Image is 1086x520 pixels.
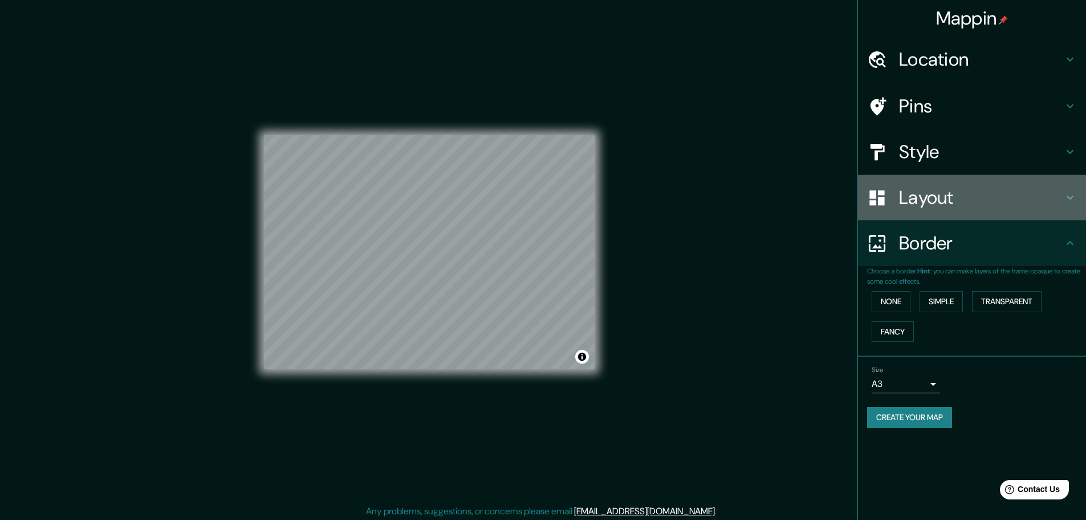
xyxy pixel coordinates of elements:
[985,475,1073,507] iframe: Help widget launcher
[999,15,1008,25] img: pin-icon.png
[920,291,963,312] button: Simple
[867,266,1086,287] p: Choose a border. : you can make layers of the frame opaque to create some cool effects.
[718,505,721,518] div: .
[264,135,595,369] canvas: Map
[872,365,884,375] label: Size
[936,7,1008,30] h4: Mappin
[867,407,952,428] button: Create your map
[899,140,1063,163] h4: Style
[899,186,1063,209] h4: Layout
[899,95,1063,118] h4: Pins
[972,291,1042,312] button: Transparent
[858,37,1086,82] div: Location
[858,175,1086,220] div: Layout
[574,505,715,517] a: [EMAIL_ADDRESS][DOMAIN_NAME]
[575,350,589,364] button: Toggle attribution
[872,375,940,393] div: A3
[366,505,717,518] p: Any problems, suggestions, or concerns please email .
[717,505,718,518] div: .
[872,291,910,312] button: None
[872,321,914,342] button: Fancy
[899,232,1063,255] h4: Border
[858,129,1086,175] div: Style
[899,48,1063,71] h4: Location
[858,83,1086,129] div: Pins
[917,267,930,276] b: Hint
[858,220,1086,266] div: Border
